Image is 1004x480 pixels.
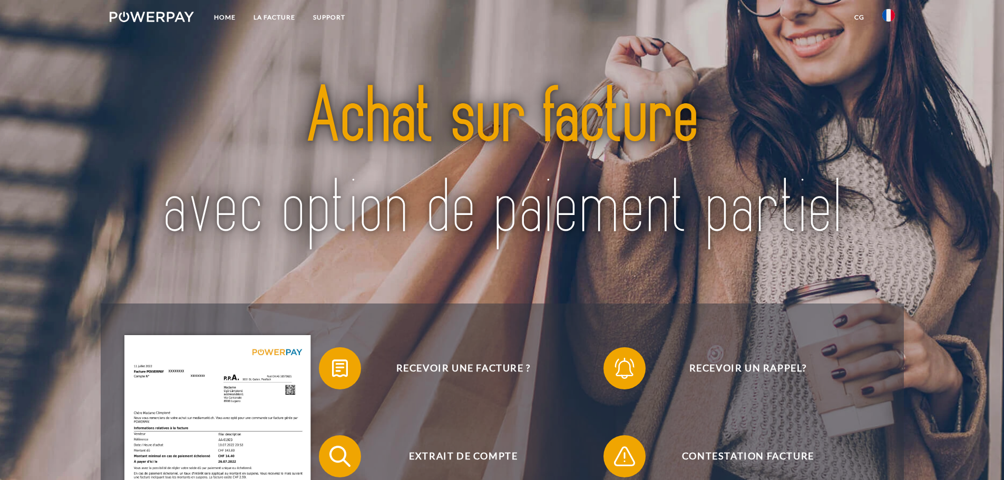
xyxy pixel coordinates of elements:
[882,9,895,22] img: fr
[148,48,856,279] img: title-powerpay_fr.svg
[304,8,354,27] a: Support
[334,435,592,477] span: Extrait de compte
[619,435,877,477] span: Contestation Facture
[619,347,877,389] span: Recevoir un rappel?
[845,8,873,27] a: CG
[327,443,353,469] img: qb_search.svg
[603,347,878,389] button: Recevoir un rappel?
[611,443,638,469] img: qb_warning.svg
[603,435,878,477] button: Contestation Facture
[327,355,353,381] img: qb_bill.svg
[110,12,194,22] img: logo-powerpay-white.svg
[319,435,593,477] button: Extrait de compte
[205,8,245,27] a: Home
[611,355,638,381] img: qb_bell.svg
[334,347,592,389] span: Recevoir une facture ?
[319,347,593,389] button: Recevoir une facture ?
[245,8,304,27] a: LA FACTURE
